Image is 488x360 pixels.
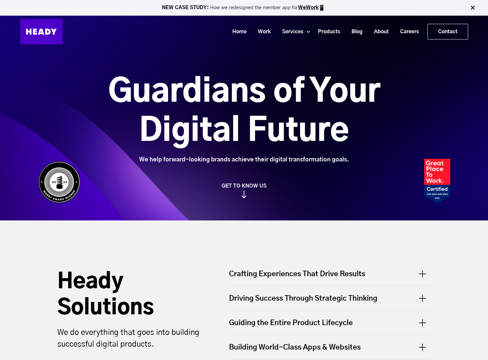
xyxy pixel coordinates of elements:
[392,26,422,38] a: Careers
[469,5,476,11] img: Close Bar
[229,286,431,310] div: Driving Success Through Strategic Thinking
[229,269,431,286] div: Crafting Experiences That Drive Results
[162,5,210,10] strong: NEW CASE STUDY:
[241,191,247,198] img: arrow_down
[298,5,319,10] a: WeWork
[72,73,417,151] h1: Guardians of Your Digital Future
[229,310,431,335] div: Guiding the Entire Product Lifecycle
[366,26,392,38] a: About
[310,26,343,38] a: Products
[35,183,453,198] a: GET TO KNOW US
[424,159,450,203] img: Heady_2023_Certification_Badge
[3,5,485,11] p: How we redesigned the member app for
[274,26,307,38] a: Services
[250,26,274,38] a: Work
[343,26,366,38] a: Blog
[69,24,468,39] div: Navigation Menu
[20,19,63,44] img: Heady_Logo_Web-01 (1)
[428,24,468,39] a: Contact
[229,335,431,359] div: Building World-Class Apps & Websites
[72,156,417,163] div: We help forward-looking brands achieve their digital transformation goals.
[38,161,80,203] img: Heady_WebbyAward_Winner-4
[319,5,325,11] img: app emoji
[57,327,204,350] p: We do everything that goes into building successful digital products.
[224,26,250,38] a: Home
[57,269,204,321] h2: Heady Solutions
